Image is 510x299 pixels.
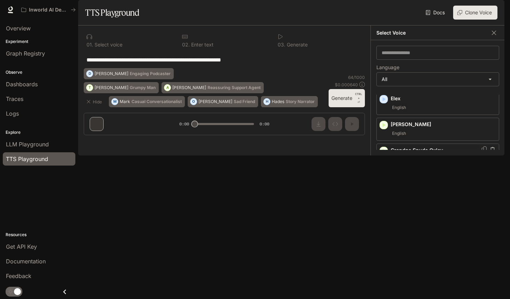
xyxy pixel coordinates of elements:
p: [PERSON_NAME] [198,100,232,104]
button: All workspaces [18,3,79,17]
p: CTRL + [355,92,362,100]
p: [PERSON_NAME] [172,86,206,90]
p: Inworld AI Demos [29,7,68,13]
p: Generate [285,42,308,47]
span: English [391,129,407,138]
p: Story Narrator [286,100,315,104]
div: O [190,96,197,107]
a: Docs [424,6,448,20]
p: Select voice [93,42,122,47]
button: HHadesStory Narrator [261,96,318,107]
div: M [112,96,118,107]
p: Language [376,65,399,70]
button: Clone Voice [453,6,497,20]
p: [PERSON_NAME] [95,86,128,90]
p: [PERSON_NAME] [95,72,128,76]
p: Sad Friend [234,100,255,104]
p: Enter text [190,42,213,47]
button: T[PERSON_NAME]Grumpy Man [84,82,159,93]
h1: TTS Playground [85,6,139,20]
button: A[PERSON_NAME]Reassuring Support Agent [162,82,264,93]
p: ⏎ [355,92,362,104]
div: D [87,68,93,79]
button: O[PERSON_NAME]Sad Friend [188,96,258,107]
button: MMarkCasual Conversationalist [109,96,185,107]
button: Hide [84,96,106,107]
button: Copy Voice ID [481,146,488,152]
p: 0 2 . [182,42,190,47]
div: T [87,82,93,93]
p: Grandpa Spuds Oxley [391,147,496,154]
p: 64 / 1000 [348,74,365,80]
p: $ 0.000640 [335,82,358,88]
div: All [377,73,499,86]
div: H [264,96,270,107]
p: Elex [391,95,496,102]
p: Reassuring Support Agent [208,86,261,90]
p: Mark [120,100,130,104]
p: Grumpy Man [130,86,156,90]
p: Casual Conversationalist [132,100,182,104]
p: 0 3 . [278,42,285,47]
span: English [391,103,407,112]
div: A [164,82,171,93]
p: [PERSON_NAME] [391,121,496,128]
p: 0 1 . [87,42,93,47]
p: Engaging Podcaster [130,72,171,76]
button: D[PERSON_NAME]Engaging Podcaster [84,68,174,79]
button: GenerateCTRL +⏎ [329,89,365,107]
p: Hades [272,100,284,104]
